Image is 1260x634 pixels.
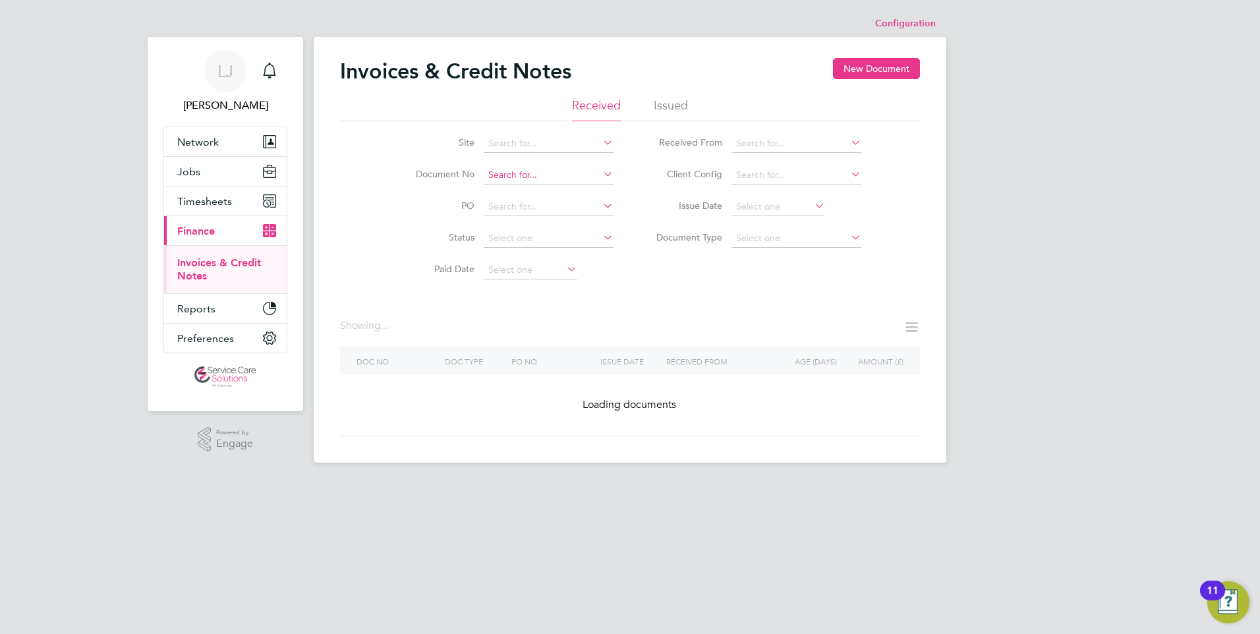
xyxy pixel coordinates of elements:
[163,98,287,113] span: Lucy Jolley
[399,136,474,148] label: Site
[177,303,215,315] span: Reports
[148,37,303,411] nav: Main navigation
[164,324,287,353] button: Preferences
[484,198,614,216] input: Search for...
[340,58,571,84] h2: Invoices & Credit Notes
[833,58,920,79] button: New Document
[399,200,474,212] label: PO
[484,166,614,185] input: Search for...
[164,245,287,293] div: Finance
[217,63,233,80] span: LJ
[484,229,614,248] input: Select one
[164,187,287,216] button: Timesheets
[875,11,936,37] li: Configuration
[646,231,722,243] label: Document Type
[731,198,825,216] input: Select one
[381,319,389,332] span: ...
[164,127,287,156] button: Network
[654,98,688,121] li: Issued
[646,136,722,148] label: Received From
[177,256,261,282] a: Invoices & Credit Notes
[731,229,861,248] input: Select one
[484,261,577,279] input: Select one
[164,294,287,323] button: Reports
[177,165,200,178] span: Jobs
[399,263,474,275] label: Paid Date
[646,168,722,180] label: Client Config
[731,134,861,153] input: Search for...
[177,136,219,148] span: Network
[164,157,287,186] button: Jobs
[163,366,287,388] a: Go to home page
[340,319,391,333] div: Showing
[177,332,234,345] span: Preferences
[163,50,287,113] a: LJ[PERSON_NAME]
[399,231,474,243] label: Status
[177,195,232,208] span: Timesheets
[1207,591,1218,608] div: 11
[198,427,254,452] a: Powered byEngage
[216,438,253,449] span: Engage
[572,98,621,121] li: Received
[646,200,722,212] label: Issue Date
[216,427,253,438] span: Powered by
[399,168,474,180] label: Document No
[194,366,256,388] img: servicecare-logo-retina.png
[164,216,287,245] button: Finance
[177,225,215,237] span: Finance
[731,166,861,185] input: Search for...
[484,134,614,153] input: Search for...
[1207,581,1249,623] button: Open Resource Center, 11 new notifications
